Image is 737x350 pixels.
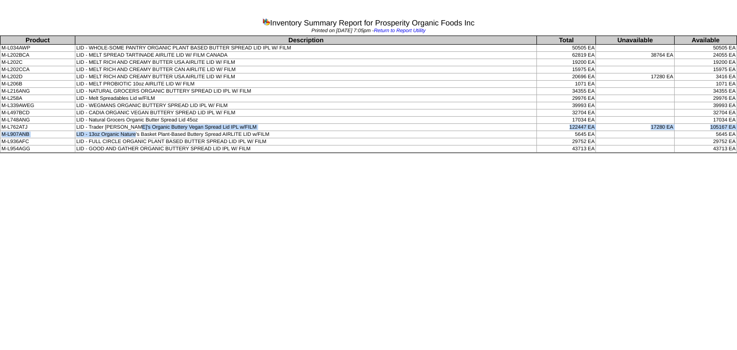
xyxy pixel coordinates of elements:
[75,52,537,59] td: LID - MELT SPREAD TARTINADE AIRLITE LID W/ FILM CANADA
[537,145,596,153] td: 43713 EA
[75,45,537,52] td: LID - WHOLE-SOME PANTRY ORGANIC PLANT BASED BUTTER SPREAD LID IPL W/ FILM
[596,73,675,81] td: 17280 EA
[675,88,737,95] td: 34355 EA
[675,102,737,109] td: 39993 EA
[0,66,75,73] td: M-L202CCA
[75,109,537,117] td: LID - CADIA ORGANIC VEGAN BUTTERY SPREAD LID IPL W/ FILM
[537,81,596,88] td: 1071 EA
[262,18,270,25] img: graph.gif
[537,59,596,66] td: 19200 EA
[75,138,537,145] td: LID - FULL CIRCLE ORGANIC PLANT BASED BUTTER SPREAD LID IPL W/ FILM
[0,73,75,81] td: M-L202D
[0,109,75,117] td: M-L497BCD
[75,102,537,109] td: LID - WEGMANS ORGANIC BUTTERY SPREAD LID IPL W/ FILM
[675,145,737,153] td: 43713 EA
[537,124,596,131] td: 122447 EA
[537,45,596,52] td: 50505 EA
[537,36,596,45] th: Total
[75,145,537,153] td: LID - GOOD AND GATHER ORGANIC BUTTERY SPREAD LID IPL W/ FILM
[75,117,537,124] td: LID - Natural Grocers Organic Butter Spread Lid 45oz
[675,81,737,88] td: 1071 EA
[596,52,675,59] td: 38764 EA
[675,95,737,102] td: 29976 EA
[0,131,75,138] td: M-L907ANB
[0,124,75,131] td: M-L762ATJ
[0,95,75,102] td: M-L258A
[675,109,737,117] td: 32704 EA
[537,52,596,59] td: 62819 EA
[75,124,537,131] td: LID - Trader [PERSON_NAME]'s Organic Buttery Vegan Spread Lid IPL w/FILM
[537,66,596,73] td: 15975 EA
[0,117,75,124] td: M-L748ANG
[0,145,75,153] td: M-L954AGG
[0,81,75,88] td: M-L206B
[75,81,537,88] td: LID - MELT PROBIOTIC 10oz AIRLITE LID W/ FILM
[537,109,596,117] td: 32704 EA
[0,52,75,59] td: M-L202BCA
[75,73,537,81] td: LID - MELT RICH AND CREAMY BUTTER USA AIRLITE LID W/ FILM
[675,117,737,124] td: 17034 EA
[596,36,675,45] th: Unavailable
[675,52,737,59] td: 24055 EA
[0,88,75,95] td: M-L216ANG
[0,102,75,109] td: M-L339AWEG
[374,28,426,34] a: Return to Report Utility
[75,88,537,95] td: LID - NATURAL GROCERS ORGANIC BUTTERY SPREAD LID IPL W/ FILM
[0,45,75,52] td: M-L034AWP
[675,66,737,73] td: 15975 EA
[0,138,75,145] td: M-L936AFC
[537,102,596,109] td: 39993 EA
[537,117,596,124] td: 17034 EA
[675,131,737,138] td: 5645 EA
[0,59,75,66] td: M-L202C
[537,88,596,95] td: 34355 EA
[75,59,537,66] td: LID - MELT RICH AND CREAMY BUTTER USA AIRLITE LID W/ FILM
[537,138,596,145] td: 29752 EA
[675,36,737,45] th: Available
[537,73,596,81] td: 20696 EA
[675,124,737,131] td: 105167 EA
[75,66,537,73] td: LID - MELT RICH AND CREAMY BUTTER CAN AIRLITE LID W/ FILM
[0,36,75,45] th: Product
[675,45,737,52] td: 50505 EA
[675,138,737,145] td: 29752 EA
[75,131,537,138] td: LID - 13oz Organic Nature's Basket Plant-Based Buttery Spread AIRLITE LID w/FILM
[537,95,596,102] td: 29976 EA
[75,95,537,102] td: LID - Melt Spreadables Lid w/FILM
[75,36,537,45] th: Description
[537,131,596,138] td: 5645 EA
[675,59,737,66] td: 19200 EA
[596,124,675,131] td: 17280 EA
[675,73,737,81] td: 3416 EA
